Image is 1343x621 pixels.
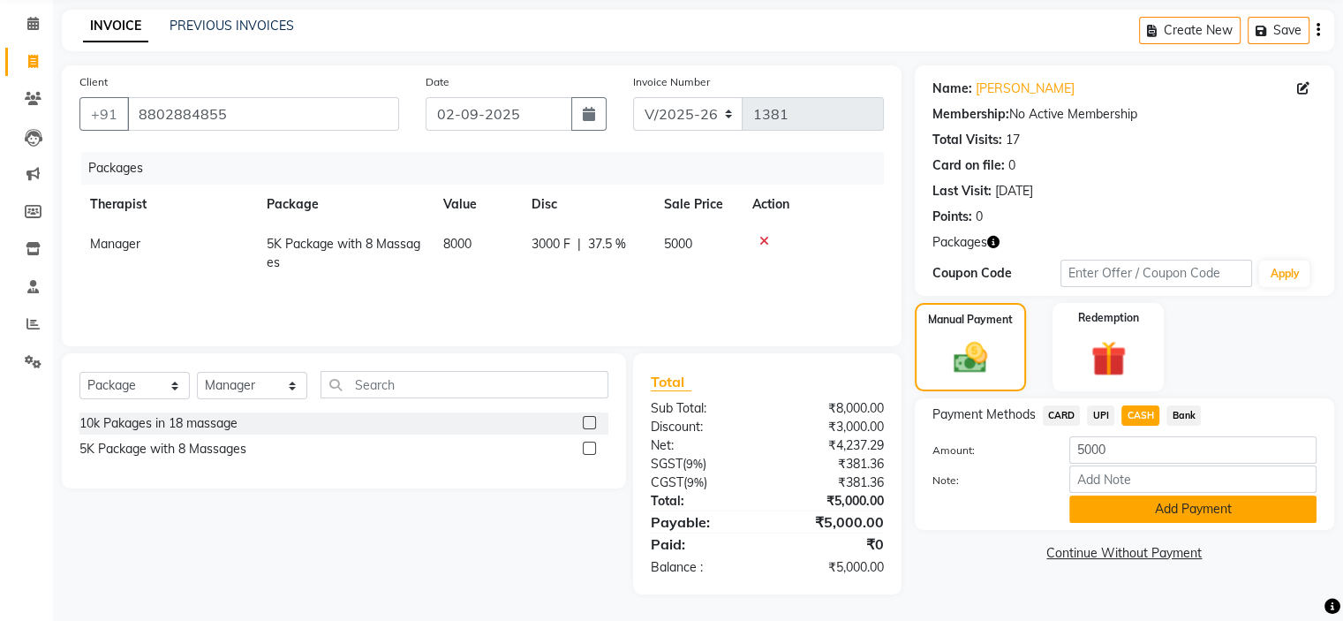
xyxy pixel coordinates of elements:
button: Apply [1259,261,1309,287]
div: Total Visits: [932,131,1002,149]
div: 5K Package with 8 Massages [79,440,246,458]
div: ₹4,237.29 [767,436,897,455]
input: Enter Offer / Coupon Code [1060,260,1253,287]
span: 3000 F [532,235,570,254]
span: 9% [686,457,703,471]
span: CGST [651,474,683,490]
span: Total [651,373,691,391]
span: UPI [1087,405,1114,426]
th: Therapist [79,185,256,224]
div: No Active Membership [932,105,1317,124]
div: ₹5,000.00 [767,511,897,533]
div: Last Visit: [932,182,992,201]
label: Client [79,74,108,90]
label: Date [426,74,449,90]
div: ₹5,000.00 [767,492,897,511]
div: 10k Pakages in 18 massage [79,414,238,433]
div: ₹0 [767,534,897,555]
span: | [577,235,581,254]
div: Packages [81,152,897,185]
img: _gift.svg [1080,337,1137,381]
div: Payable: [638,511,767,533]
th: Action [742,185,884,224]
span: 5K Package with 8 Massages [267,236,420,270]
span: Bank [1166,405,1201,426]
div: ₹3,000.00 [767,418,897,436]
div: Membership: [932,105,1009,124]
div: ( ) [638,473,767,492]
label: Invoice Number [633,74,710,90]
input: Add Note [1069,466,1317,493]
div: [DATE] [995,182,1033,201]
span: 8000 [443,236,472,252]
span: Packages [932,233,987,252]
input: Search [321,371,608,398]
a: [PERSON_NAME] [976,80,1075,98]
label: Note: [919,473,1056,488]
th: Disc [521,185,653,224]
div: ( ) [638,455,767,473]
span: CARD [1043,405,1081,426]
a: INVOICE [83,11,148,42]
div: ₹381.36 [767,455,897,473]
span: SGST [651,456,683,472]
span: Manager [90,236,140,252]
div: ₹381.36 [767,473,897,492]
span: 37.5 % [588,235,626,254]
div: Paid: [638,534,767,555]
input: Amount [1069,436,1317,464]
th: Package [256,185,433,224]
div: Card on file: [932,156,1005,175]
span: 5000 [664,236,692,252]
div: Points: [932,208,972,226]
div: Discount: [638,418,767,436]
span: CASH [1121,405,1159,426]
button: Add Payment [1069,496,1317,523]
div: Coupon Code [932,264,1060,283]
div: 0 [1008,156,1015,175]
label: Manual Payment [928,312,1013,328]
div: Name: [932,80,972,98]
span: 9% [687,475,704,489]
th: Sale Price [653,185,742,224]
button: Create New [1139,17,1241,44]
div: ₹5,000.00 [767,558,897,577]
label: Amount: [919,443,1056,458]
input: Search by Name/Mobile/Email/Code [127,97,399,131]
img: _cash.svg [943,338,998,377]
button: Save [1248,17,1309,44]
div: Net: [638,436,767,455]
a: Continue Without Payment [918,544,1331,563]
th: Value [433,185,521,224]
label: Redemption [1078,310,1139,326]
div: 17 [1006,131,1020,149]
div: 0 [976,208,983,226]
div: Balance : [638,558,767,577]
button: +91 [79,97,129,131]
div: Sub Total: [638,399,767,418]
a: PREVIOUS INVOICES [170,18,294,34]
span: Payment Methods [932,405,1036,424]
div: ₹8,000.00 [767,399,897,418]
div: Total: [638,492,767,511]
